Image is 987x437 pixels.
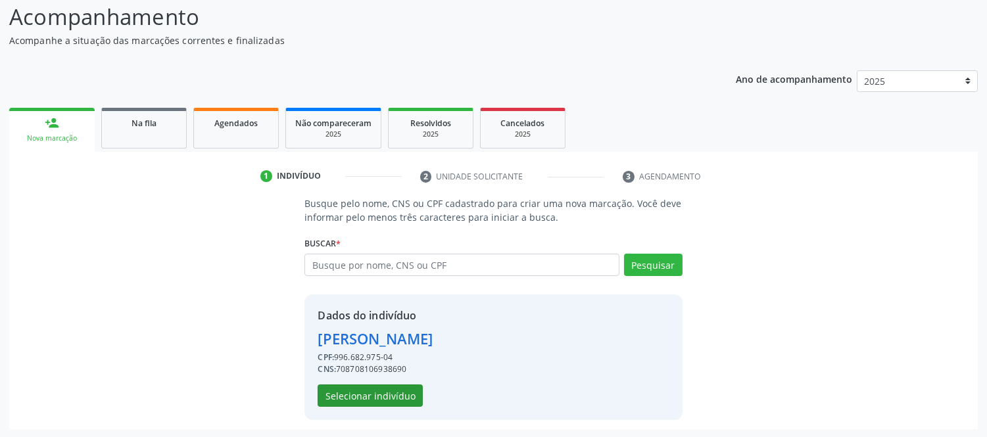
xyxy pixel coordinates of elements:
[318,308,433,323] div: Dados do indivíduo
[410,118,451,129] span: Resolvidos
[304,196,682,224] p: Busque pelo nome, CNS ou CPF cadastrado para criar uma nova marcação. Você deve informar pelo men...
[318,384,423,407] button: Selecionar indivíduo
[295,129,372,139] div: 2025
[624,254,683,276] button: Pesquisar
[277,170,321,182] div: Indivíduo
[318,328,433,350] div: [PERSON_NAME]
[18,133,85,143] div: Nova marcação
[304,254,619,276] input: Busque por nome, CNS ou CPF
[318,363,433,375] div: 708708106938690
[9,34,687,47] p: Acompanhe a situação das marcações correntes e finalizadas
[318,352,334,363] span: CPF:
[9,1,687,34] p: Acompanhamento
[295,118,372,129] span: Não compareceram
[304,233,341,254] label: Buscar
[45,116,59,130] div: person_add
[501,118,545,129] span: Cancelados
[260,170,272,182] div: 1
[214,118,258,129] span: Agendados
[318,363,336,375] span: CNS:
[318,352,433,363] div: 996.682.975-04
[736,70,852,87] p: Ano de acompanhamento
[490,129,556,139] div: 2025
[398,129,464,139] div: 2025
[132,118,156,129] span: Na fila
